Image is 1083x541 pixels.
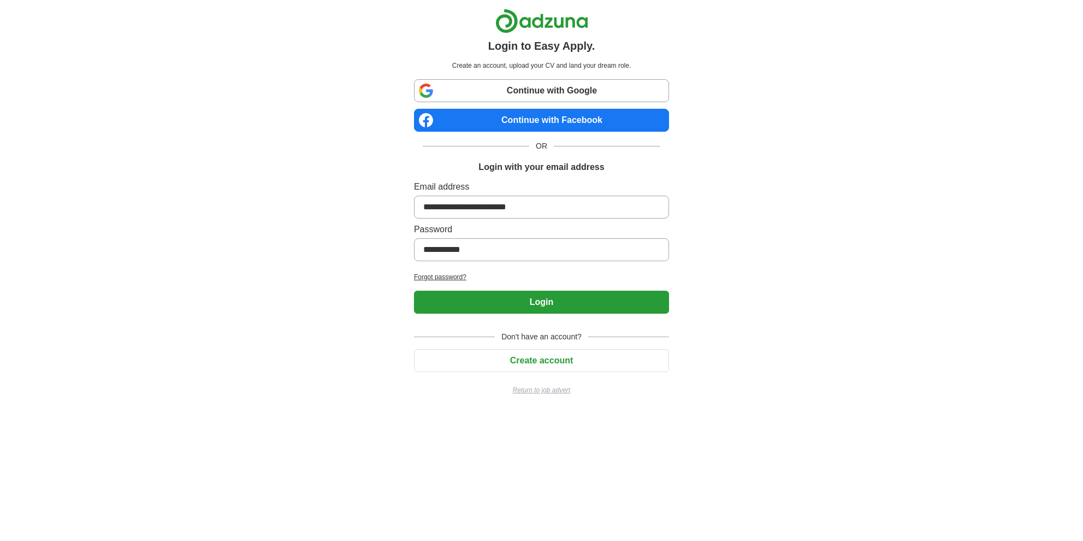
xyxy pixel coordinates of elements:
[416,61,667,70] p: Create an account, upload your CV and land your dream role.
[495,331,588,343] span: Don't have an account?
[478,161,604,174] h1: Login with your email address
[529,140,554,152] span: OR
[414,385,669,395] a: Return to job advert
[414,356,669,365] a: Create account
[414,272,669,282] a: Forgot password?
[414,291,669,314] button: Login
[414,109,669,132] a: Continue with Facebook
[414,223,669,236] label: Password
[414,180,669,193] label: Email address
[488,38,595,54] h1: Login to Easy Apply.
[414,349,669,372] button: Create account
[495,9,588,33] img: Adzuna logo
[414,79,669,102] a: Continue with Google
